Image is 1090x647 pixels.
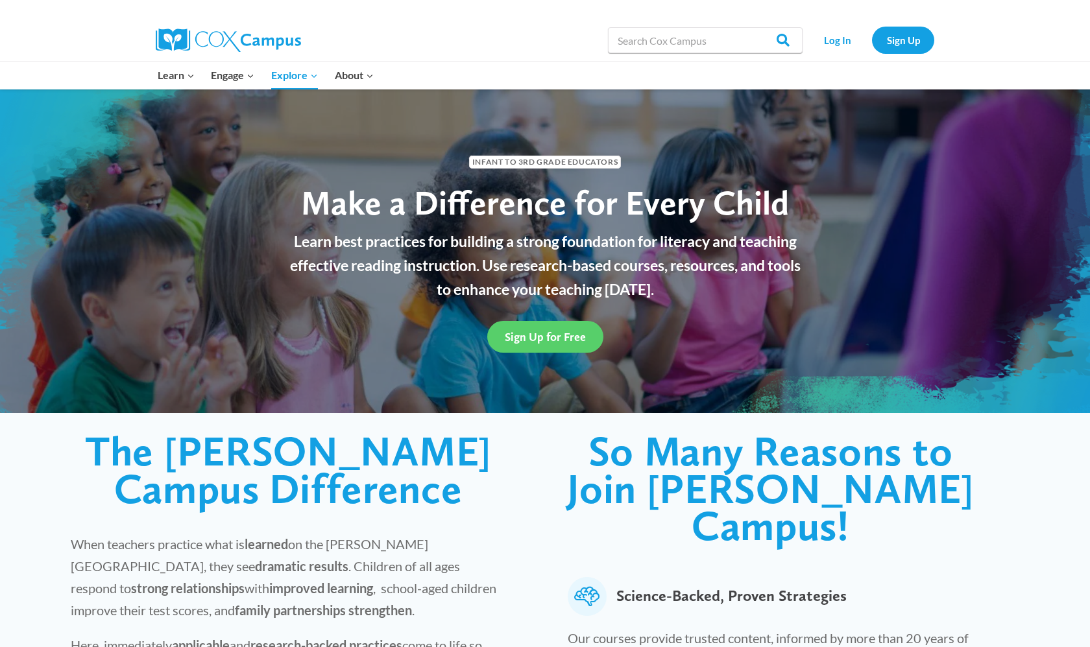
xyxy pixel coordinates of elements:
[211,67,254,84] span: Engage
[616,577,847,616] span: Science-Backed, Proven Strategies
[505,330,586,344] span: Sign Up for Free
[608,27,803,53] input: Search Cox Campus
[131,580,245,596] strong: strong relationships
[567,426,974,550] span: So Many Reasons to Join [PERSON_NAME] Campus!
[149,62,381,89] nav: Primary Navigation
[245,536,288,552] strong: learned
[809,27,866,53] a: Log In
[271,67,318,84] span: Explore
[335,67,374,84] span: About
[255,558,348,574] strong: dramatic results
[85,426,491,513] span: The [PERSON_NAME] Campus Difference
[809,27,934,53] nav: Secondary Navigation
[469,156,621,168] span: Infant to 3rd Grade Educators
[269,580,373,596] strong: improved learning
[235,602,412,618] strong: family partnerships strengthen
[872,27,934,53] a: Sign Up
[301,182,789,223] span: Make a Difference for Every Child
[282,229,808,301] p: Learn best practices for building a strong foundation for literacy and teaching effective reading...
[487,321,603,353] a: Sign Up for Free
[71,536,496,618] span: When teachers practice what is on the [PERSON_NAME][GEOGRAPHIC_DATA], they see . Children of all ...
[158,67,195,84] span: Learn
[156,29,301,52] img: Cox Campus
